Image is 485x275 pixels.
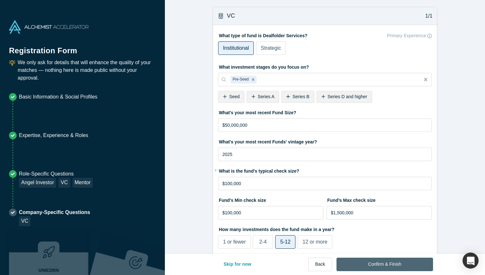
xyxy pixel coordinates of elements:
[218,166,432,175] label: What is the fund's typical check size?
[259,239,267,245] span: 2-4
[19,216,30,226] div: VC
[218,206,323,219] input: $
[258,94,274,99] span: Series A
[218,195,323,204] label: Fund’s Min check size
[19,209,90,216] p: Company-Specific Questions
[308,258,332,271] button: Back
[19,93,98,101] p: Basic Information & Social Profiles
[223,45,249,51] span: Institutional
[218,118,432,132] input: $
[327,206,432,219] input: $
[19,170,93,178] p: Role-Specific Questions
[58,178,70,188] div: VC
[217,258,258,271] button: Skip for now
[247,91,279,103] div: Series A
[229,94,240,99] span: Seed
[261,45,281,51] span: Strategic
[18,59,156,82] p: We only ask for details that will enhance the quality of your matches — nothing here is made publ...
[218,30,432,39] label: What type of fund is Dealfolder Services?
[218,148,432,161] input: YYYY
[281,91,314,103] div: Series B
[9,20,89,34] img: Alchemist Accelerator Logo
[302,239,327,245] span: 12 or more
[231,76,250,83] div: Pre-Seed
[317,91,372,103] div: Series D and higher
[218,224,432,233] label: How many investments does the fund make in a year?
[227,12,235,20] h3: VC
[72,178,93,188] div: Mentor
[280,239,291,245] span: 5-12
[387,32,426,39] p: Primary Experience
[218,136,432,145] label: What's your most recent Funds' vintage year?
[218,177,432,190] input: $
[422,12,432,20] p: 1/1
[293,94,310,99] span: Series B
[19,178,56,188] div: Angel Investor
[328,94,367,99] span: Series D and higher
[336,258,433,271] button: Confirm & Finish
[9,38,156,56] h1: Registration Form
[19,132,88,139] p: Expertise, Experience & Roles
[218,62,432,71] label: What investment stages do you focus on?
[327,195,432,204] label: Fund’s Max check size
[250,76,257,83] div: Remove Pre-Seed
[218,107,432,116] label: What's your most recent Fund Size?
[218,91,244,103] div: Seed
[223,239,246,245] span: 1 or fewer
